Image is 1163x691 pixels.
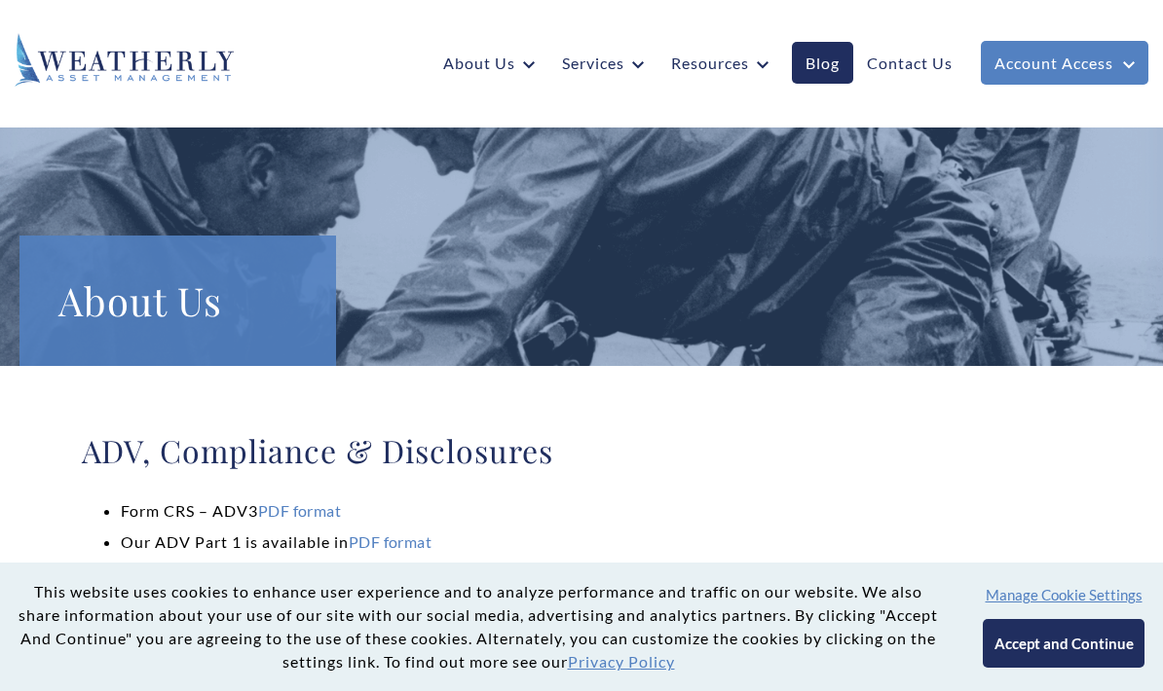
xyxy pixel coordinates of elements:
li: Form CRS – ADV3 [121,495,1081,527]
h2: ADV, Compliance & Disclosures [82,431,1081,470]
a: Resources [657,42,782,84]
li: ​Our ADV Part 2 A is available in [121,558,1081,589]
button: Manage Cookie Settings [986,586,1143,603]
a: Services [548,42,657,84]
button: Accept and Continue [983,619,1144,668]
a: PDF format [349,532,431,551]
li: Our ADV Part 1 is available in [121,527,1081,558]
a: Blog [792,42,853,84]
a: PDF format [258,501,341,520]
a: Account Access [981,41,1148,85]
img: Weatherly [15,33,234,87]
h1: About Us [58,274,297,327]
a: Privacy Policy [568,652,675,671]
a: Contact Us [853,42,966,84]
a: About Us [430,42,548,84]
p: This website uses cookies to enhance user experience and to analyze performance and traffic on ou... [16,580,941,673]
